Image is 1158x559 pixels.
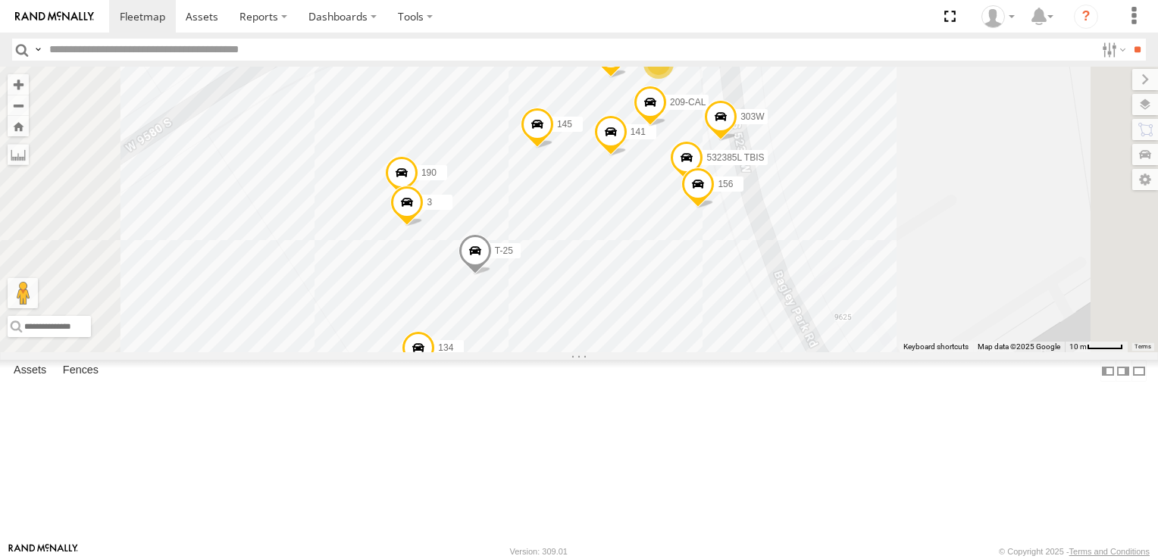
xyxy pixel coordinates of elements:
[1069,547,1150,556] a: Terms and Conditions
[718,178,733,189] span: 156
[8,116,29,136] button: Zoom Home
[1116,360,1131,382] label: Dock Summary Table to the Right
[32,39,44,61] label: Search Query
[706,152,764,163] span: 532385L TBIS
[1069,342,1087,351] span: 10 m
[427,197,432,208] span: 3
[631,126,646,137] span: 141
[1096,39,1128,61] label: Search Filter Options
[15,11,94,22] img: rand-logo.svg
[8,544,78,559] a: Visit our Website
[510,547,568,556] div: Version: 309.01
[55,361,106,382] label: Fences
[6,361,54,382] label: Assets
[1074,5,1098,29] i: ?
[976,5,1020,28] div: Heidi Drysdale
[421,167,437,178] span: 190
[1135,343,1151,349] a: Terms (opens in new tab)
[8,95,29,116] button: Zoom out
[740,111,764,122] span: 303W
[438,342,453,352] span: 134
[1100,360,1116,382] label: Dock Summary Table to the Left
[999,547,1150,556] div: © Copyright 2025 -
[557,119,572,130] span: 145
[1132,169,1158,190] label: Map Settings
[978,342,1060,351] span: Map data ©2025 Google
[903,342,969,352] button: Keyboard shortcuts
[8,74,29,95] button: Zoom in
[643,48,674,79] div: 2
[1131,360,1147,382] label: Hide Summary Table
[8,144,29,165] label: Measure
[495,245,513,256] span: T-25
[8,278,38,308] button: Drag Pegman onto the map to open Street View
[1065,342,1128,352] button: Map Scale: 10 m per 44 pixels
[670,96,706,107] span: 209-CAL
